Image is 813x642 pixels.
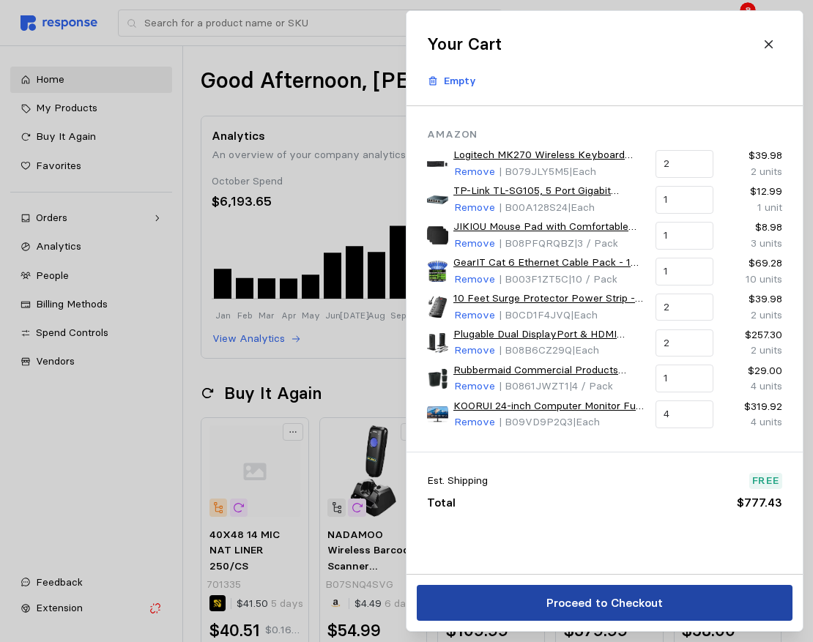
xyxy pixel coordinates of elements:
[454,236,495,252] p: Remove
[427,127,782,143] p: Amazon
[498,379,568,392] span: | B0861JWZT1
[573,236,617,250] span: | 3 / Pack
[664,151,705,177] input: Qty
[571,343,598,357] span: | Each
[454,343,495,359] p: Remove
[427,493,456,512] p: Total
[427,261,448,282] img: 51SmkHrn6LL._SX342_SY445_QL70_FMwebp_.jpg
[751,473,779,489] p: Free
[572,415,599,428] span: | Each
[427,189,448,210] img: 71C646qzDnL._AC_SX300_SY300_QL70_FMwebp_.jpg
[453,235,496,253] button: Remove
[724,414,782,430] p: 4 units
[724,184,782,200] p: $12.99
[724,236,782,252] p: 3 units
[498,201,567,214] span: | B00A128S24
[568,272,617,285] span: | 10 / Pack
[498,308,570,321] span: | B0CD1F4JVQ
[724,378,782,395] p: 4 units
[453,219,645,235] a: JIKIOU Mouse Pad with Comfortable Edge, 3 Pack Premium-Textured & Washable Mousepad Bulk with Non...
[454,164,495,180] p: Remove
[664,365,705,392] input: Qty
[427,154,448,175] img: 61+aByx2jML._AC_SX679_.jpg
[546,594,662,612] p: Proceed to Checkout
[736,493,782,512] p: $777.43
[453,414,496,431] button: Remove
[453,147,645,163] a: Logitech MK270 Wireless Keyboard and Mouse Combo for Windows, 2.4 GHz, 8 Multimedia Keys, PC, Lap...
[724,399,782,415] p: $319.92
[567,201,594,214] span: | Each
[498,343,571,357] span: | B08B6CZ29Q
[724,272,782,288] p: 10 units
[724,220,782,236] p: $8.98
[419,67,484,95] button: Empty
[724,148,782,164] p: $39.98
[724,200,782,216] p: 1 unit
[664,330,705,357] input: Qty
[454,378,495,395] p: Remove
[453,291,645,307] a: 10 Feet Surge Protector Power Strip - Nuetsa Extension Cord(1625W/13A) with 8 Outlets and 4 USB P...
[664,294,705,321] input: Qty
[724,343,782,359] p: 2 units
[427,225,448,246] img: 51OcjiZeyAL._AC_SX679_.jpg
[454,414,495,430] p: Remove
[454,272,495,288] p: Remove
[453,199,496,217] button: Remove
[427,33,502,56] h2: Your Cart
[454,307,495,324] p: Remove
[724,164,782,180] p: 2 units
[454,200,495,216] p: Remove
[724,291,782,307] p: $39.98
[453,307,496,324] button: Remove
[664,223,705,249] input: Qty
[498,272,568,285] span: | B003F1ZT5C
[427,404,448,425] img: 71DAuKHiu3L._AC_SY300_SX300_QL70_FMwebp_.jpg
[453,163,496,181] button: Remove
[498,415,572,428] span: | B09VD9P2Q3
[453,326,645,343] a: Plugable Dual DisplayPort & HDMI Docking Station - USB 3.0 & USB-C Laptop Dock for Dual Monitors,...
[453,398,645,414] a: KOORUI 24-inch Computer Monitor Full HD 1920 x 1080p 100Hz VA Display 3000:1 Contrast Ratio with ...
[453,378,496,395] button: Remove
[453,342,496,359] button: Remove
[453,271,496,288] button: Remove
[444,73,476,89] p: Empty
[568,379,612,392] span: | 4 / Pack
[427,473,488,489] p: Est. Shipping
[453,183,645,199] a: TP-Link TL-SG105, 5 Port Gigabit Unmanaged Ethernet Switch, Network Hub, Ethernet Splitter, Plug ...
[724,255,782,272] p: $69.28
[427,368,448,389] img: 61EZrODrpZL._SX522_.jpg
[664,187,705,213] input: Qty
[664,258,705,285] input: Qty
[427,296,448,318] img: 61z59sAJEPL._AC_SX679_.jpg
[453,362,645,378] a: Rubbermaid Commercial Products Wastebasket/Trash Can, 7-Gallon/28-Quart, Black, Plastic, for Bedr...
[570,308,597,321] span: | Each
[724,307,782,324] p: 2 units
[724,327,782,343] p: $257.30
[427,332,448,354] img: 71BQRKCZWwL._AC_SX679_.jpg
[498,165,568,178] span: | B079JLY5M5
[568,165,595,178] span: | Each
[417,585,792,621] button: Proceed to Checkout
[724,363,782,379] p: $29.00
[664,401,705,428] input: Qty
[498,236,573,250] span: | B08PFQRQBZ
[453,255,645,271] a: GearIT Cat 6 Ethernet Cable Pack - 10-Pack 20 ft Cat6 Ethernet Patch Cables | RJ45 Network Patch ...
